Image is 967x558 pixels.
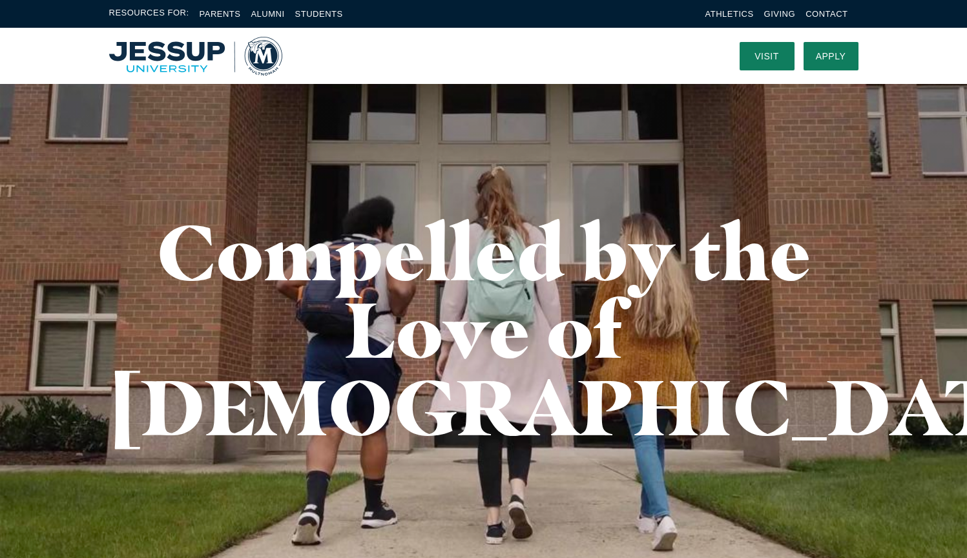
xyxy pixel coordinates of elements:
[740,42,795,70] a: Visit
[109,213,858,446] h1: Compelled by the Love of [DEMOGRAPHIC_DATA]
[764,9,796,19] a: Giving
[109,6,189,21] span: Resources For:
[109,37,282,76] a: Home
[109,37,282,76] img: Multnomah University Logo
[806,9,847,19] a: Contact
[804,42,858,70] a: Apply
[705,9,754,19] a: Athletics
[200,9,241,19] a: Parents
[295,9,343,19] a: Students
[251,9,284,19] a: Alumni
